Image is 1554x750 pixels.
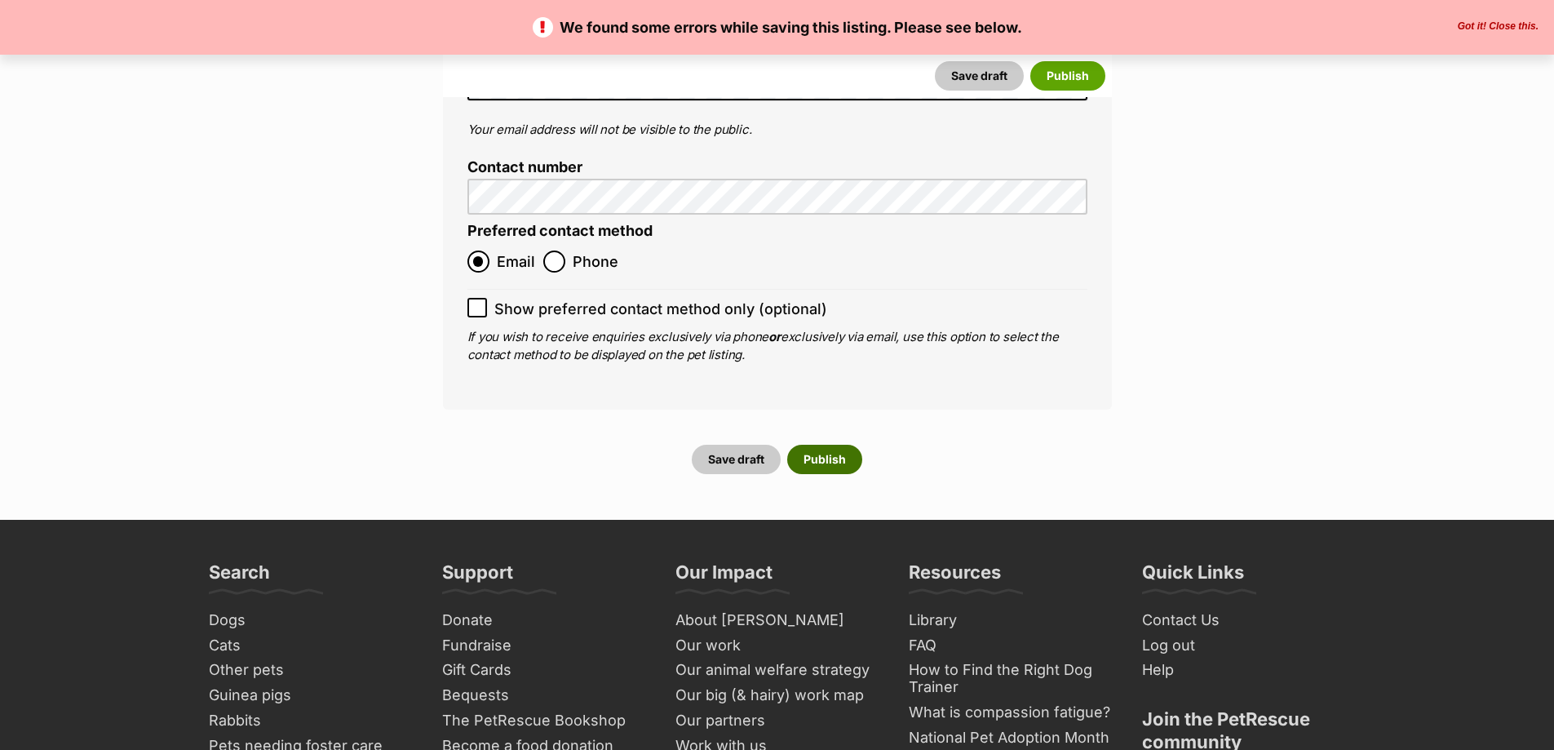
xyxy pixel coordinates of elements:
[669,683,886,708] a: Our big (& hairy) work map
[202,633,419,659] a: Cats
[1136,633,1353,659] a: Log out
[16,16,1538,38] p: We found some errors while saving this listing. Please see below.
[1453,20,1543,33] button: Close the banner
[669,608,886,633] a: About [PERSON_NAME]
[787,445,862,474] button: Publish
[436,608,653,633] a: Donate
[467,328,1087,365] p: If you wish to receive enquiries exclusively via phone exclusively via email, use this option to ...
[436,708,653,734] a: The PetRescue Bookshop
[1136,658,1353,683] a: Help
[1030,61,1105,91] button: Publish
[675,561,773,593] h3: Our Impact
[1142,561,1244,593] h3: Quick Links
[902,700,1119,726] a: What is compassion fatigue?
[202,683,419,708] a: Guinea pigs
[692,445,781,474] button: Save draft
[436,658,653,683] a: Gift Cards
[669,633,886,659] a: Our work
[902,608,1119,633] a: Library
[935,61,1024,91] button: Save draft
[669,658,886,683] a: Our animal welfare strategy
[209,561,270,593] h3: Search
[202,658,419,683] a: Other pets
[202,708,419,734] a: Rabbits
[669,708,886,734] a: Our partners
[436,633,653,659] a: Fundraise
[436,683,653,708] a: Bequests
[902,633,1119,659] a: FAQ
[768,329,781,344] b: or
[909,561,1001,593] h3: Resources
[442,561,513,593] h3: Support
[467,159,1087,176] label: Contact number
[573,251,618,273] span: Phone
[497,251,535,273] span: Email
[902,658,1119,699] a: How to Find the Right Dog Trainer
[1136,608,1353,633] a: Contact Us
[467,223,653,240] label: Preferred contact method
[467,121,1087,140] p: Your email address will not be visible to the public.
[202,608,419,633] a: Dogs
[494,298,827,320] span: Show preferred contact method only (optional)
